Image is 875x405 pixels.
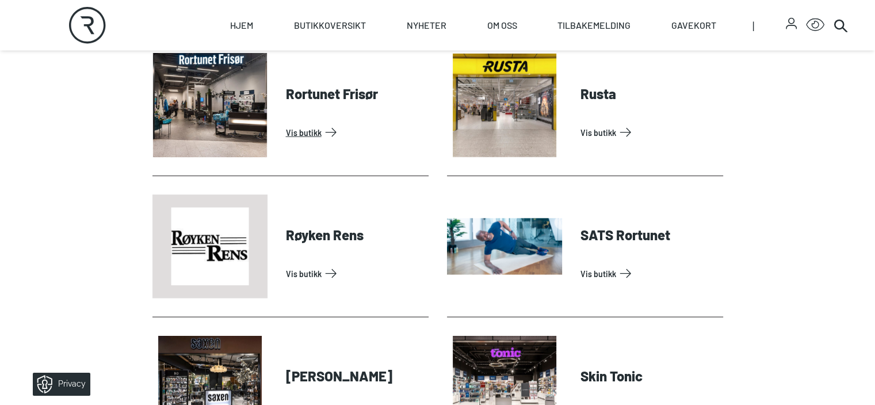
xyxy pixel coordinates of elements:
a: Vis Butikk: Røyken Rens [286,264,424,283]
button: Open Accessibility Menu [806,16,824,35]
a: Vis Butikk: SATS Rortunet [580,264,719,283]
a: Vis Butikk: Rusta [580,123,719,142]
a: Vis Butikk: Rortunet Frisør [286,123,424,142]
iframe: Manage Preferences [12,369,105,399]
